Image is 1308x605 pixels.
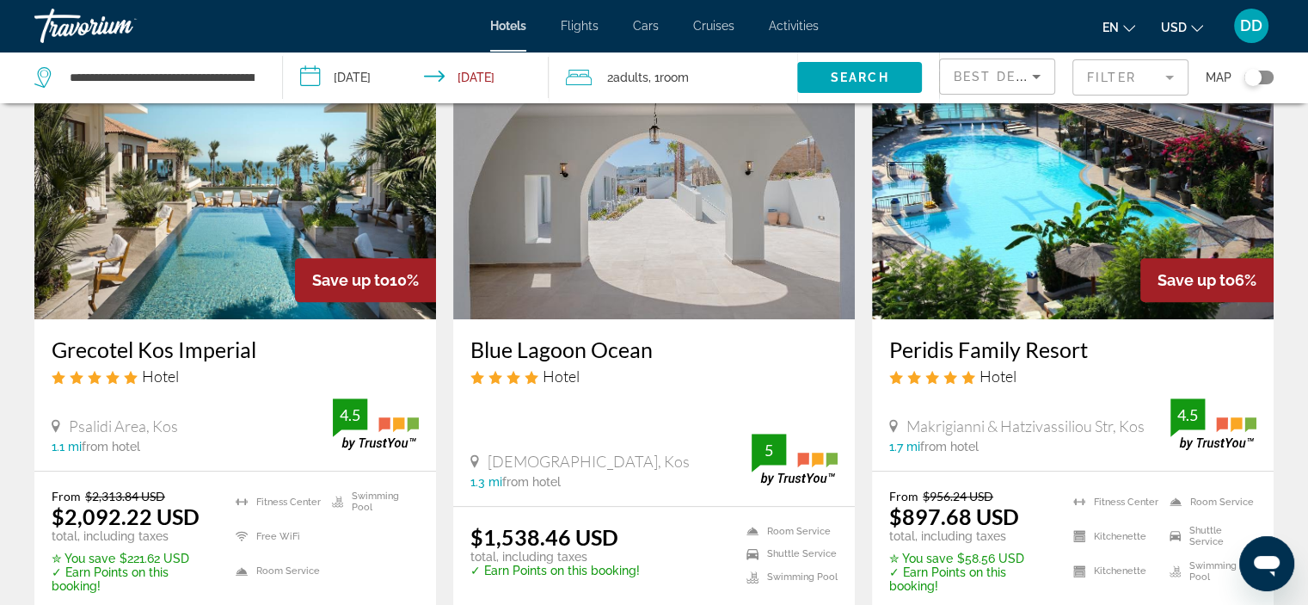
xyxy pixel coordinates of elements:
span: From [889,489,918,503]
del: $956.24 USD [923,489,993,503]
span: Adults [613,71,648,84]
img: Hotel image [453,44,855,319]
iframe: Кнопка запуска окна обмена сообщениями [1239,536,1294,591]
li: Kitchenette [1065,523,1160,549]
ins: $1,538.46 USD [470,524,618,550]
img: Hotel image [34,44,436,319]
span: USD [1161,21,1187,34]
li: Room Service [227,559,322,584]
span: DD [1240,17,1262,34]
button: Change currency [1161,15,1203,40]
a: Hotels [490,19,526,33]
a: Peridis Family Resort [889,336,1256,362]
span: Search [831,71,889,84]
span: Room [660,71,689,84]
button: User Menu [1229,8,1274,44]
button: Check-in date: Sep 21, 2025 Check-out date: Sep 25, 2025 [283,52,549,103]
li: Room Service [738,524,838,539]
span: 2 [607,65,648,90]
span: ✮ You save [889,552,953,565]
span: Makrigianni & Hatzivassiliou Str, Kos [906,417,1145,435]
button: Change language [1102,15,1135,40]
div: 4.5 [333,404,367,425]
img: Hotel image [872,44,1274,319]
img: trustyou-badge.svg [333,398,419,449]
span: Best Deals [954,70,1043,83]
mat-select: Sort by [954,66,1041,87]
div: 5 [752,440,786,460]
span: 1.3 mi [470,475,502,489]
li: Fitness Center [1065,489,1160,515]
a: Travorium [34,3,206,48]
p: ✓ Earn Points on this booking! [470,564,640,577]
li: Free WiFi [227,523,322,549]
span: Save up to [312,271,390,289]
p: ✓ Earn Points on this booking! [889,565,1052,593]
p: total, including taxes [889,529,1052,543]
img: trustyou-badge.svg [1170,398,1256,449]
li: Shuttle Service [738,547,838,562]
a: Cruises [693,19,734,33]
ins: $897.68 USD [889,503,1019,529]
span: en [1102,21,1119,34]
div: 4 star Hotel [470,367,838,386]
span: , 1 [648,65,689,90]
button: Travelers: 2 adults, 0 children [549,52,797,103]
div: 10% [295,258,436,302]
span: Map [1206,65,1231,90]
li: Fitness Center [227,489,322,515]
ins: $2,092.22 USD [52,503,200,529]
p: total, including taxes [52,529,214,543]
span: from hotel [82,440,140,454]
span: Psalidi Area, Kos [69,417,178,435]
span: 1.7 mi [889,440,920,454]
span: Save up to [1158,271,1235,289]
a: Blue Lagoon Ocean [470,336,838,362]
a: Flights [561,19,599,33]
p: total, including taxes [470,550,640,564]
div: 6% [1140,258,1274,302]
p: $221.62 USD [52,552,214,565]
p: $58.56 USD [889,552,1052,565]
li: Room Service [1161,489,1256,515]
del: $2,313.84 USD [85,489,165,503]
button: Toggle map [1231,70,1274,85]
span: ✮ You save [52,552,115,565]
span: from hotel [920,440,979,454]
div: 5 star Hotel [52,367,419,386]
button: Search [797,62,922,93]
button: Filter [1072,59,1188,96]
span: [DEMOGRAPHIC_DATA], Kos [488,452,690,471]
li: Kitchenette [1065,559,1160,584]
div: 4.5 [1170,404,1205,425]
a: Activities [769,19,819,33]
span: Hotel [142,367,179,386]
span: Hotel [543,367,580,386]
li: Swimming Pool [323,489,419,515]
a: Grecotel Kos Imperial [52,336,419,362]
li: Shuttle Service [1161,523,1256,549]
a: Cars [633,19,659,33]
div: 5 star Hotel [889,367,1256,386]
img: trustyou-badge.svg [752,434,838,485]
span: 1.1 mi [52,440,82,454]
li: Swimming Pool [738,570,838,584]
p: ✓ Earn Points on this booking! [52,565,214,593]
span: Hotel [979,367,1016,386]
span: from hotel [502,475,561,489]
span: From [52,489,81,503]
li: Swimming Pool [1161,559,1256,584]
